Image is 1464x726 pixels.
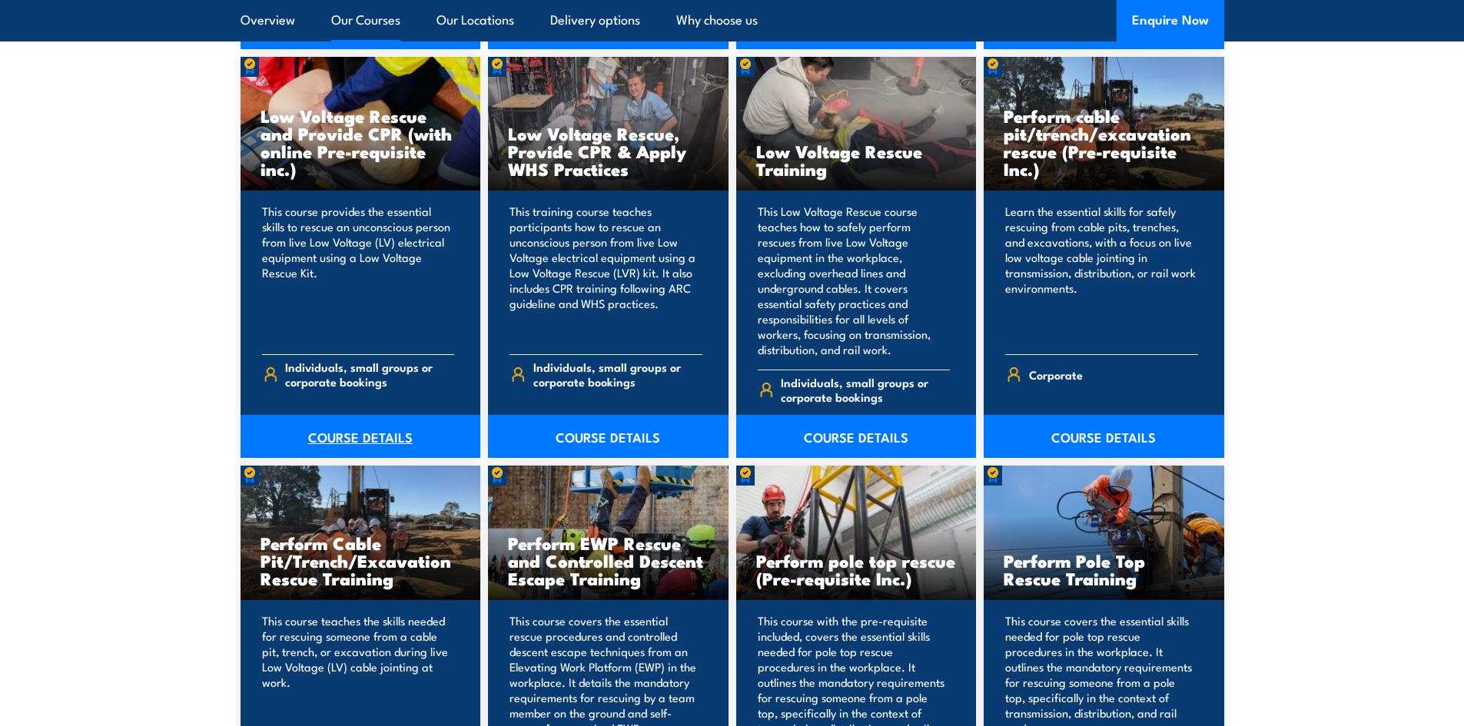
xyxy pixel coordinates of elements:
h3: Perform cable pit/trench/excavation rescue (Pre-requisite Inc.) [1004,107,1204,177]
p: This Low Voltage Rescue course teaches how to safely perform rescues from live Low Voltage equipm... [758,204,951,357]
span: Individuals, small groups or corporate bookings [781,375,950,404]
a: COURSE DETAILS [736,415,977,458]
a: COURSE DETAILS [241,415,481,458]
span: Individuals, small groups or corporate bookings [285,360,454,389]
h3: Perform Cable Pit/Trench/Excavation Rescue Training [261,534,461,587]
a: COURSE DETAILS [984,415,1224,458]
h3: Perform Pole Top Rescue Training [1004,552,1204,587]
h3: Perform EWP Rescue and Controlled Descent Escape Training [508,534,709,587]
h3: Perform pole top rescue (Pre-requisite Inc.) [756,552,957,587]
p: Learn the essential skills for safely rescuing from cable pits, trenches, and excavations, with a... [1005,204,1198,342]
a: COURSE DETAILS [488,415,729,458]
span: Corporate [1029,363,1083,386]
h3: Low Voltage Rescue and Provide CPR (with online Pre-requisite inc.) [261,107,461,177]
p: This course provides the essential skills to rescue an unconscious person from live Low Voltage (... [262,204,455,342]
h3: Low Voltage Rescue, Provide CPR & Apply WHS Practices [508,124,709,177]
h3: Low Voltage Rescue Training [756,142,957,177]
span: Individuals, small groups or corporate bookings [533,360,702,389]
p: This training course teaches participants how to rescue an unconscious person from live Low Volta... [510,204,702,342]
